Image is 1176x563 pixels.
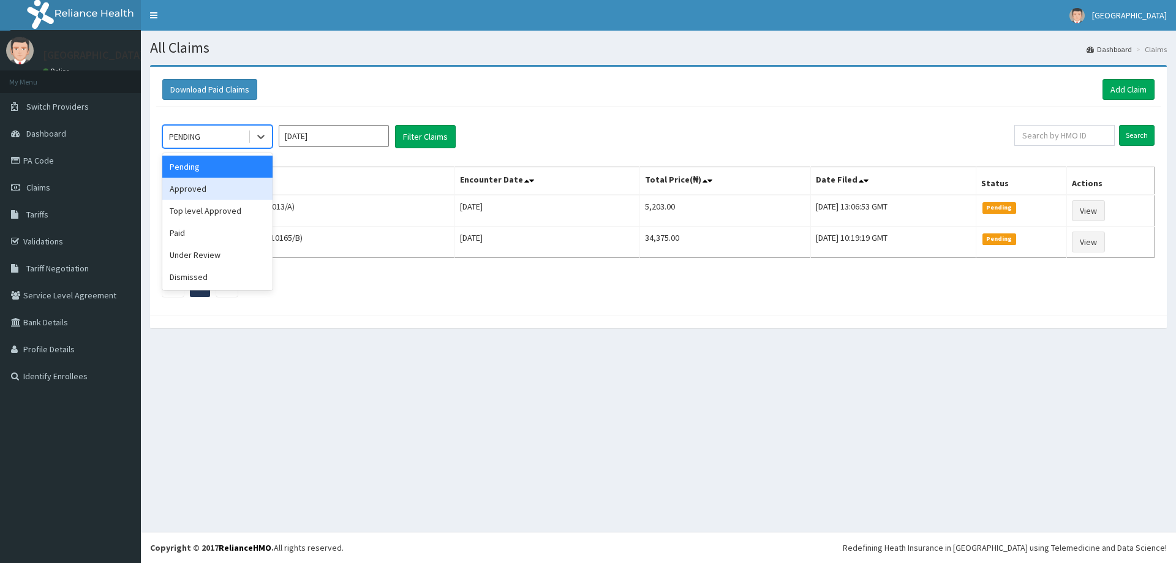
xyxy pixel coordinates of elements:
[43,67,72,75] a: Online
[1119,125,1155,146] input: Search
[1092,10,1167,21] span: [GEOGRAPHIC_DATA]
[150,40,1167,56] h1: All Claims
[162,178,273,200] div: Approved
[219,542,271,553] a: RelianceHMO
[1087,44,1132,55] a: Dashboard
[26,209,48,220] span: Tariffs
[976,167,1067,195] th: Status
[454,167,639,195] th: Encounter Date
[26,263,89,274] span: Tariff Negotiation
[395,125,456,148] button: Filter Claims
[843,542,1167,554] div: Redefining Heath Insurance in [GEOGRAPHIC_DATA] using Telemedicine and Data Science!
[811,167,976,195] th: Date Filed
[163,195,455,227] td: OletuEdmond Oletu (MCN/10013/A)
[811,195,976,227] td: [DATE] 13:06:53 GMT
[639,227,811,258] td: 34,375.00
[1014,125,1115,146] input: Search by HMO ID
[279,125,389,147] input: Select Month and Year
[811,227,976,258] td: [DATE] 10:19:19 GMT
[162,244,273,266] div: Under Review
[1102,79,1155,100] a: Add Claim
[982,233,1016,244] span: Pending
[163,227,455,258] td: [PERSON_NAME]-AMINU (FUI/10165/B)
[1069,8,1085,23] img: User Image
[162,156,273,178] div: Pending
[162,266,273,288] div: Dismissed
[1072,232,1105,252] a: View
[169,130,200,143] div: PENDING
[26,182,50,193] span: Claims
[162,222,273,244] div: Paid
[163,167,455,195] th: Name
[1133,44,1167,55] li: Claims
[26,128,66,139] span: Dashboard
[26,101,89,112] span: Switch Providers
[162,79,257,100] button: Download Paid Claims
[1072,200,1105,221] a: View
[162,200,273,222] div: Top level Approved
[454,227,639,258] td: [DATE]
[454,195,639,227] td: [DATE]
[6,37,34,64] img: User Image
[639,195,811,227] td: 5,203.00
[150,542,274,553] strong: Copyright © 2017 .
[639,167,811,195] th: Total Price(₦)
[141,532,1176,563] footer: All rights reserved.
[982,202,1016,213] span: Pending
[43,50,144,61] p: [GEOGRAPHIC_DATA]
[1067,167,1155,195] th: Actions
